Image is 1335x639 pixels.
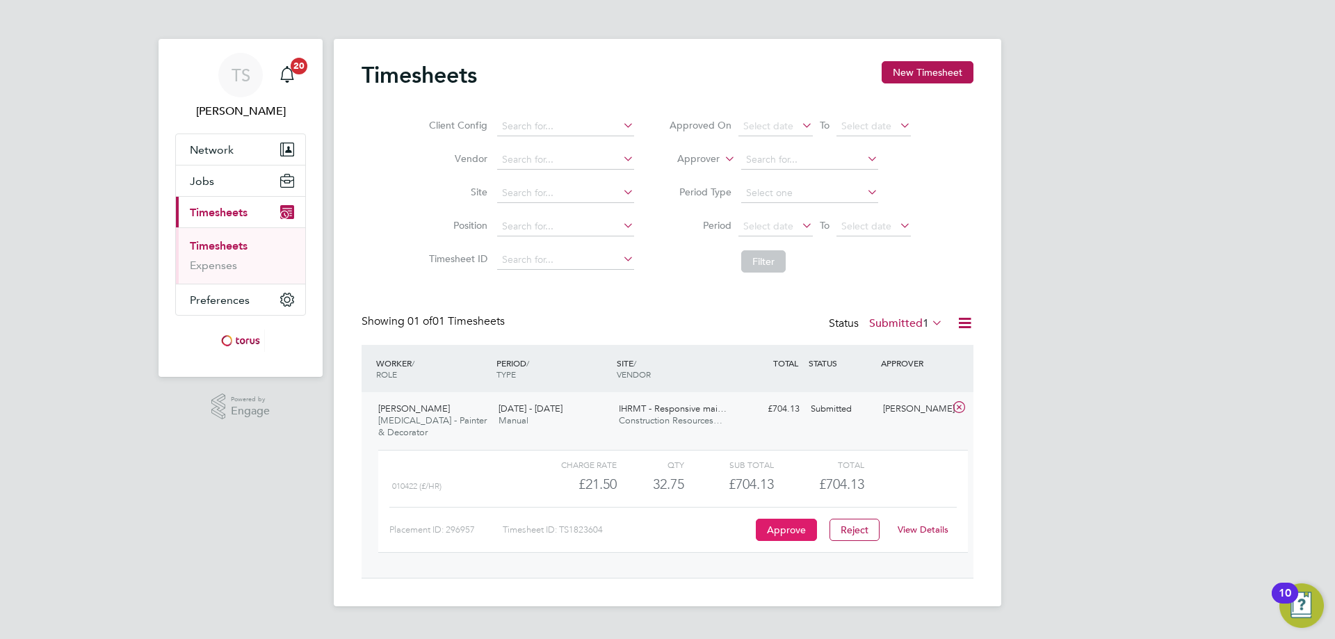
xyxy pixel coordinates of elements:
[805,398,877,421] div: Submitted
[503,519,752,541] div: Timesheet ID: TS1823604
[190,143,234,156] span: Network
[376,369,397,380] span: ROLE
[231,405,270,417] span: Engage
[923,316,929,330] span: 1
[407,314,505,328] span: 01 Timesheets
[741,150,878,170] input: Search for...
[733,398,805,421] div: £704.13
[774,456,864,473] div: Total
[499,403,563,414] span: [DATE] - [DATE]
[176,197,305,227] button: Timesheets
[407,314,432,328] span: 01 of
[819,476,864,492] span: £704.13
[362,61,477,89] h2: Timesheets
[425,152,487,165] label: Vendor
[175,103,306,120] span: Terry Smith
[176,134,305,165] button: Network
[743,220,793,232] span: Select date
[1279,583,1324,628] button: Open Resource Center, 10 new notifications
[497,184,634,203] input: Search for...
[273,53,301,97] a: 20
[425,186,487,198] label: Site
[190,293,250,307] span: Preferences
[619,403,727,414] span: IHRMT - Responsive mai…
[669,186,731,198] label: Period Type
[617,369,651,380] span: VENDOR
[190,206,248,219] span: Timesheets
[526,357,529,369] span: /
[231,394,270,405] span: Powered by
[392,481,442,491] span: 010422 (£/HR)
[497,150,634,170] input: Search for...
[493,350,613,387] div: PERIOD
[216,330,265,352] img: torus-logo-retina.png
[869,316,943,330] label: Submitted
[175,53,306,120] a: TS[PERSON_NAME]
[159,39,323,377] nav: Main navigation
[619,414,722,426] span: Construction Resources…
[684,473,774,496] div: £704.13
[877,398,950,421] div: [PERSON_NAME]
[373,350,493,387] div: WORKER
[175,330,306,352] a: Go to home page
[882,61,973,83] button: New Timesheet
[211,394,270,420] a: Powered byEngage
[527,473,617,496] div: £21.50
[425,119,487,131] label: Client Config
[378,414,487,438] span: [MEDICAL_DATA] - Painter & Decorator
[805,350,877,375] div: STATUS
[829,314,946,334] div: Status
[669,119,731,131] label: Approved On
[816,216,834,234] span: To
[741,184,878,203] input: Select one
[497,117,634,136] input: Search for...
[743,120,793,132] span: Select date
[362,314,508,329] div: Showing
[898,524,948,535] a: View Details
[497,217,634,236] input: Search for...
[830,519,880,541] button: Reject
[499,414,528,426] span: Manual
[497,250,634,270] input: Search for...
[190,239,248,252] a: Timesheets
[841,120,891,132] span: Select date
[190,175,214,188] span: Jobs
[496,369,516,380] span: TYPE
[291,58,307,74] span: 20
[527,456,617,473] div: Charge rate
[741,250,786,273] button: Filter
[877,350,950,375] div: APPROVER
[613,350,734,387] div: SITE
[232,66,250,84] span: TS
[657,152,720,166] label: Approver
[773,357,798,369] span: TOTAL
[425,252,487,265] label: Timesheet ID
[378,403,450,414] span: [PERSON_NAME]
[617,473,684,496] div: 32.75
[176,284,305,315] button: Preferences
[412,357,414,369] span: /
[669,219,731,232] label: Period
[617,456,684,473] div: QTY
[756,519,817,541] button: Approve
[684,456,774,473] div: Sub Total
[1279,593,1291,611] div: 10
[190,259,237,272] a: Expenses
[176,165,305,196] button: Jobs
[816,116,834,134] span: To
[633,357,636,369] span: /
[841,220,891,232] span: Select date
[176,227,305,284] div: Timesheets
[389,519,503,541] div: Placement ID: 296957
[425,219,487,232] label: Position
